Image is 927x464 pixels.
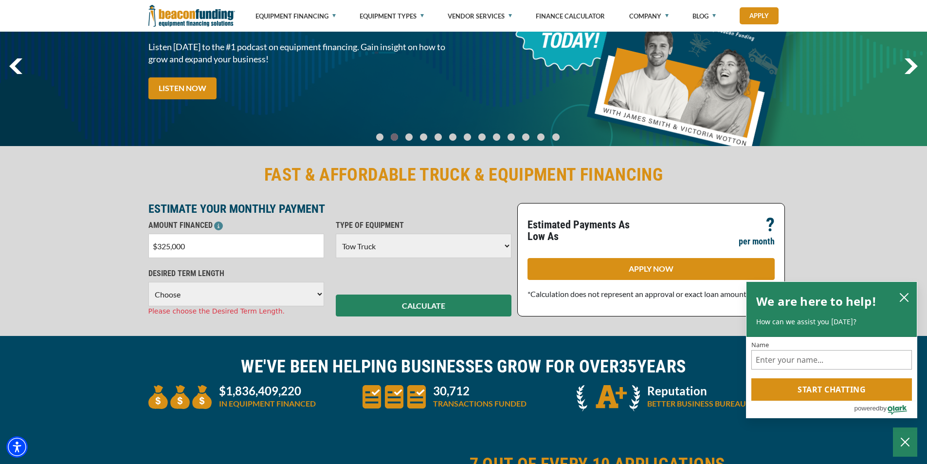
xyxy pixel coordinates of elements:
input: $ [148,234,324,258]
span: by [880,402,887,414]
p: AMOUNT FINANCED [148,220,324,231]
a: APPLY NOW [527,258,775,280]
input: Name [751,350,912,370]
div: Accessibility Menu [6,436,28,458]
button: Start chatting [751,378,912,401]
a: Go To Slide 3 [418,133,429,141]
h2: WE'VE BEEN HELPING BUSINESSES GROW FOR OVER YEARS [148,355,779,378]
button: close chatbox [896,290,912,304]
a: Go To Slide 6 [461,133,473,141]
img: Right Navigator [904,58,918,74]
button: CALCULATE [336,295,511,316]
p: $1,836,409,220 [219,385,316,397]
a: Go To Slide 10 [520,133,532,141]
img: A + icon [577,385,640,411]
a: Go To Slide 8 [491,133,502,141]
div: olark chatbox [746,281,917,419]
p: per month [739,236,775,247]
a: Go To Slide 9 [505,133,517,141]
a: Go To Slide 2 [403,133,415,141]
a: LISTEN NOW [148,77,217,99]
a: Apply [740,7,779,24]
span: *Calculation does not represent an approval or exact loan amount. [527,289,748,298]
p: DESIRED TERM LENGTH [148,268,324,279]
a: Go To Slide 5 [447,133,458,141]
label: Name [751,342,912,348]
a: previous [9,58,22,74]
button: Close Chatbox [893,427,917,457]
p: ? [766,219,775,231]
h2: We are here to help! [756,292,876,311]
a: Go To Slide 4 [432,133,444,141]
p: IN EQUIPMENT FINANCED [219,398,316,409]
span: Listen [DATE] to the #1 podcast on equipment financing. Gain insight on how to grow and expand yo... [148,41,458,65]
p: Estimated Payments As Low As [527,219,645,242]
a: Powered by Olark [854,401,917,418]
p: TYPE OF EQUIPMENT [336,220,511,231]
img: three document icons to convery large amount of transactions funded [363,385,426,408]
a: Go To Slide 1 [388,133,400,141]
p: BETTER BUSINESS BUREAU [647,398,746,409]
a: Go To Slide 7 [476,133,488,141]
img: Left Navigator [9,58,22,74]
img: three money bags to convey large amount of equipment financed [148,385,212,409]
a: Go To Slide 0 [374,133,385,141]
p: How can we assist you [DATE]? [756,317,907,327]
span: powered [854,402,879,414]
a: Go To Slide 11 [535,133,547,141]
span: 35 [619,356,637,377]
a: next [904,58,918,74]
a: Go To Slide 12 [550,133,562,141]
p: TRANSACTIONS FUNDED [433,398,527,409]
div: Please choose the Desired Term Length. [148,306,324,316]
p: Reputation [647,385,746,397]
p: 30,712 [433,385,527,397]
p: ESTIMATE YOUR MONTHLY PAYMENT [148,203,511,215]
h2: FAST & AFFORDABLE TRUCK & EQUIPMENT FINANCING [148,164,779,186]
